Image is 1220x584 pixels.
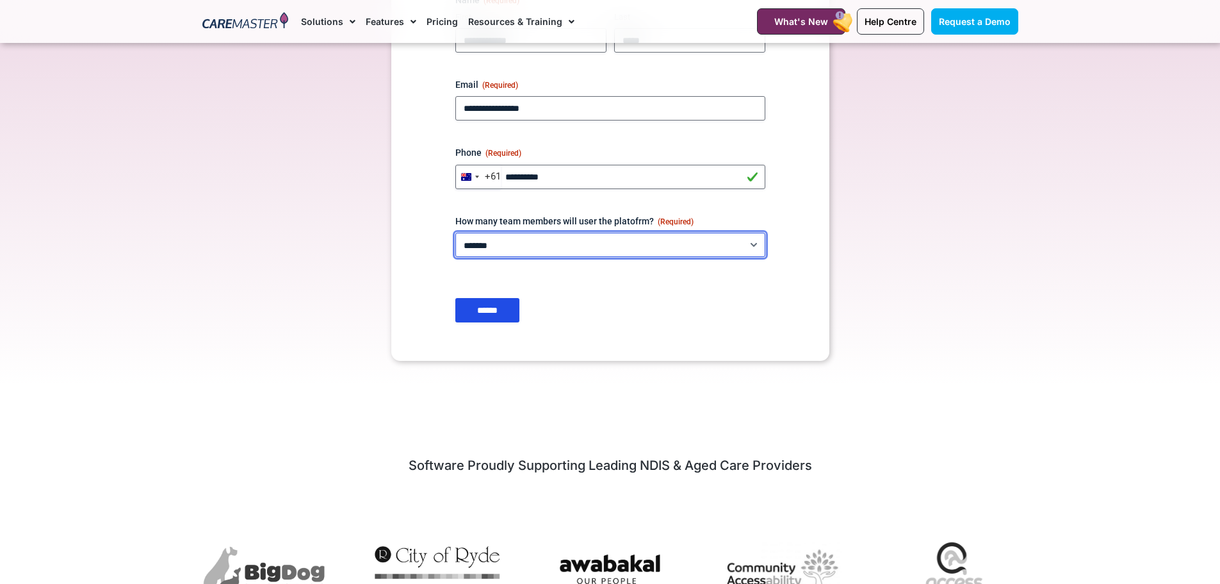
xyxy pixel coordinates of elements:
[482,81,518,90] span: (Required)
[485,172,501,181] div: +61
[931,8,1018,35] a: Request a Demo
[202,457,1018,474] h2: Software Proudly Supporting Leading NDIS & Aged Care Providers
[658,217,694,226] span: (Required)
[455,146,765,159] label: Phone
[865,16,916,27] span: Help Centre
[939,16,1011,27] span: Request a Demo
[774,16,828,27] span: What's New
[202,12,289,31] img: CareMaster Logo
[485,149,521,158] span: (Required)
[456,165,501,189] button: Selected country
[857,8,924,35] a: Help Centre
[455,215,765,228] label: How many team members will user the platofrm?
[757,8,845,35] a: What's New
[455,78,765,91] label: Email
